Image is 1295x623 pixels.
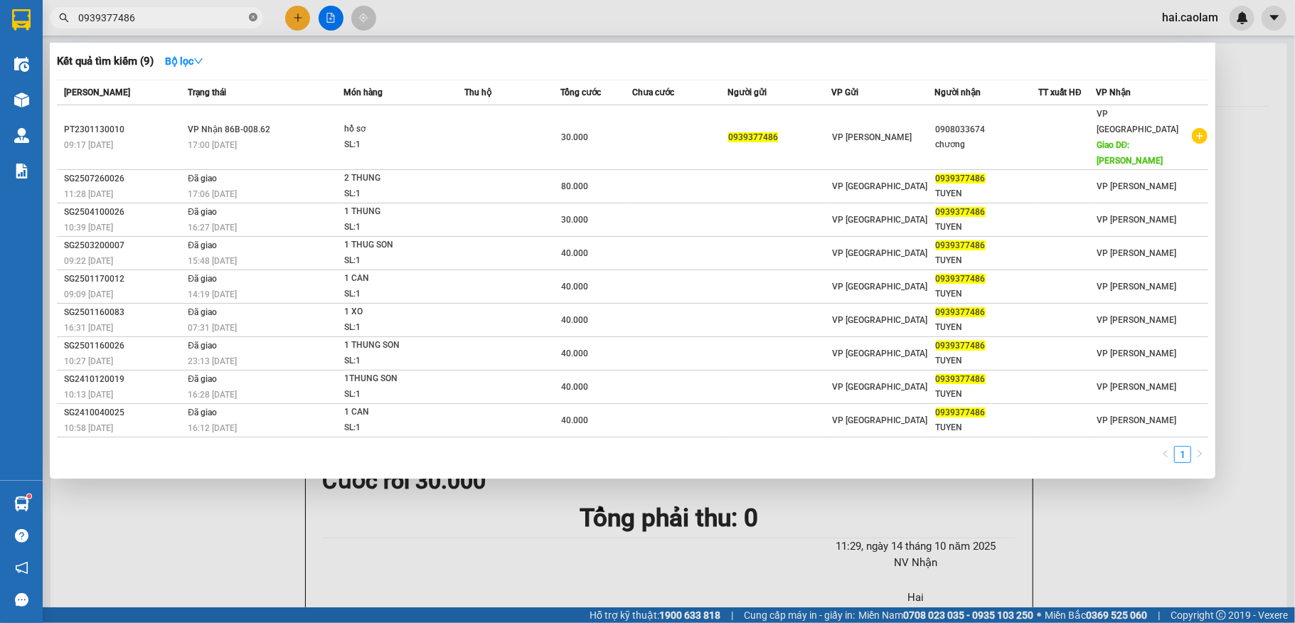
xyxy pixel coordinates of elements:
span: 16:31 [DATE] [64,323,113,333]
span: VP [GEOGRAPHIC_DATA] [832,315,927,325]
span: 30.000 [561,215,588,225]
li: Previous Page [1157,446,1174,463]
span: VP [PERSON_NAME] [832,132,912,142]
div: hồ sơ [344,122,451,137]
img: logo-vxr [12,9,31,31]
div: SG2501170012 [64,272,183,287]
div: TUYEN [936,353,1038,368]
span: Đã giao [188,307,217,317]
div: 1 CAN [344,405,451,420]
button: right [1191,446,1208,463]
div: SG2501160083 [64,305,183,320]
div: TUYEN [936,387,1038,402]
li: (c) 2017 [119,68,196,85]
span: 0939377486 [936,307,986,317]
span: 40.000 [561,248,588,258]
li: Next Page [1191,446,1208,463]
div: 1 XO [344,304,451,320]
span: VP [GEOGRAPHIC_DATA] [832,382,927,392]
strong: Bộ lọc [165,55,203,67]
div: 2 THUNG [344,171,451,186]
span: Đã giao [188,408,217,417]
span: down [193,56,203,66]
img: solution-icon [14,164,29,179]
span: Đã giao [188,240,217,250]
span: 16:27 [DATE] [188,223,237,233]
button: Bộ lọcdown [154,50,215,73]
span: VP [PERSON_NAME] [1097,382,1176,392]
span: VP [GEOGRAPHIC_DATA] [832,215,927,225]
span: Giao DĐ: [PERSON_NAME] [1097,140,1163,166]
span: VP [GEOGRAPHIC_DATA] [832,282,927,292]
span: VP Nhận 86B-008.62 [188,124,270,134]
div: chương [936,137,1038,152]
div: SL: 1 [344,420,451,436]
div: PT2301130010 [64,122,183,137]
input: Tìm tên, số ĐT hoặc mã đơn [78,10,246,26]
span: message [15,593,28,607]
span: VP [GEOGRAPHIC_DATA] [832,181,927,191]
span: VP [PERSON_NAME] [1097,348,1176,358]
li: 1 [1174,446,1191,463]
span: Món hàng [343,87,383,97]
span: plus-circle [1192,128,1208,144]
div: 1 THUG SON [344,238,451,253]
span: 0939377486 [936,207,986,217]
span: Đã giao [188,341,217,351]
sup: 1 [27,494,31,499]
div: TUYEN [936,420,1038,435]
div: SL: 1 [344,320,451,336]
span: 40.000 [561,382,588,392]
span: 07:31 [DATE] [188,323,237,333]
span: Tổng cước [560,87,601,97]
div: TUYEN [936,220,1038,235]
span: close-circle [249,11,257,25]
span: 10:58 [DATE] [64,423,113,433]
span: VP [GEOGRAPHIC_DATA] [832,248,927,258]
span: VP [GEOGRAPHIC_DATA] [832,415,927,425]
span: question-circle [15,529,28,543]
a: 1 [1175,447,1190,462]
span: 0939377486 [936,240,986,250]
div: SG2410120019 [64,372,183,387]
div: SL: 1 [344,387,451,403]
div: SL: 1 [344,353,451,369]
b: BIÊN NHẬN GỬI HÀNG HÓA [92,21,137,137]
span: search [59,13,69,23]
span: 17:06 [DATE] [188,189,237,199]
span: VP [GEOGRAPHIC_DATA] [832,348,927,358]
span: [PERSON_NAME] [64,87,130,97]
span: 15:48 [DATE] [188,256,237,266]
span: Trạng thái [188,87,226,97]
span: 16:12 [DATE] [188,423,237,433]
div: TUYEN [936,253,1038,268]
span: 0939377486 [936,274,986,284]
img: logo.jpg [154,18,188,52]
span: Đã giao [188,274,217,284]
span: 40.000 [561,348,588,358]
span: 09:09 [DATE] [64,289,113,299]
span: 17:00 [DATE] [188,140,237,150]
span: right [1195,449,1204,458]
span: 40.000 [561,415,588,425]
span: VP [PERSON_NAME] [1097,315,1176,325]
span: 23:13 [DATE] [188,356,237,366]
div: TUYEN [936,287,1038,302]
div: 1 THUNG SON [344,338,451,353]
div: TUYEN [936,186,1038,201]
span: 40.000 [561,282,588,292]
span: VP [PERSON_NAME] [1097,282,1176,292]
span: Người nhận [935,87,981,97]
b: [DOMAIN_NAME] [119,54,196,65]
span: 14:19 [DATE] [188,289,237,299]
span: VP [GEOGRAPHIC_DATA] [1097,109,1178,134]
div: 0908033674 [936,122,1038,137]
div: SG2504100026 [64,205,183,220]
span: 30.000 [561,132,588,142]
span: 0939377486 [936,374,986,384]
div: TUYEN [936,320,1038,335]
span: VP [PERSON_NAME] [1097,248,1176,258]
span: VP [PERSON_NAME] [1097,415,1176,425]
span: Đã giao [188,174,217,183]
span: Đã giao [188,207,217,217]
